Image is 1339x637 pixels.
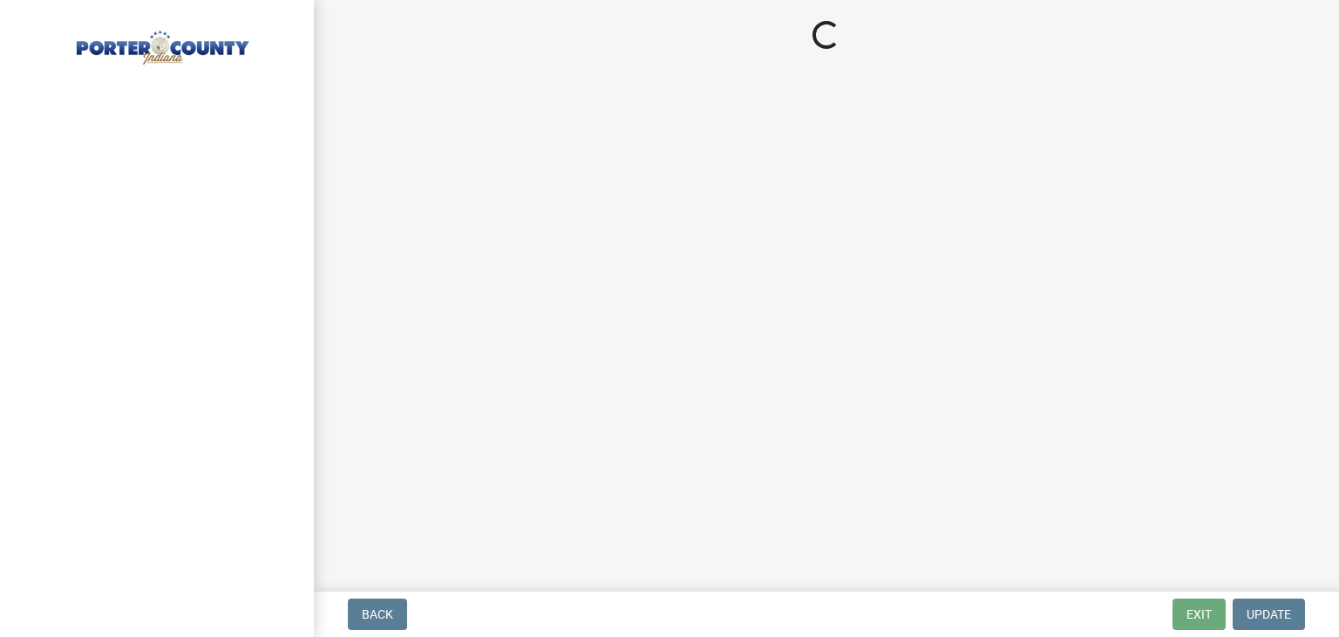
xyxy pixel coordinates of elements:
span: Update [1247,607,1291,621]
button: Back [348,599,407,630]
img: Porter County, Indiana [35,18,286,67]
button: Update [1233,599,1305,630]
span: Back [362,607,393,621]
button: Exit [1172,599,1226,630]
